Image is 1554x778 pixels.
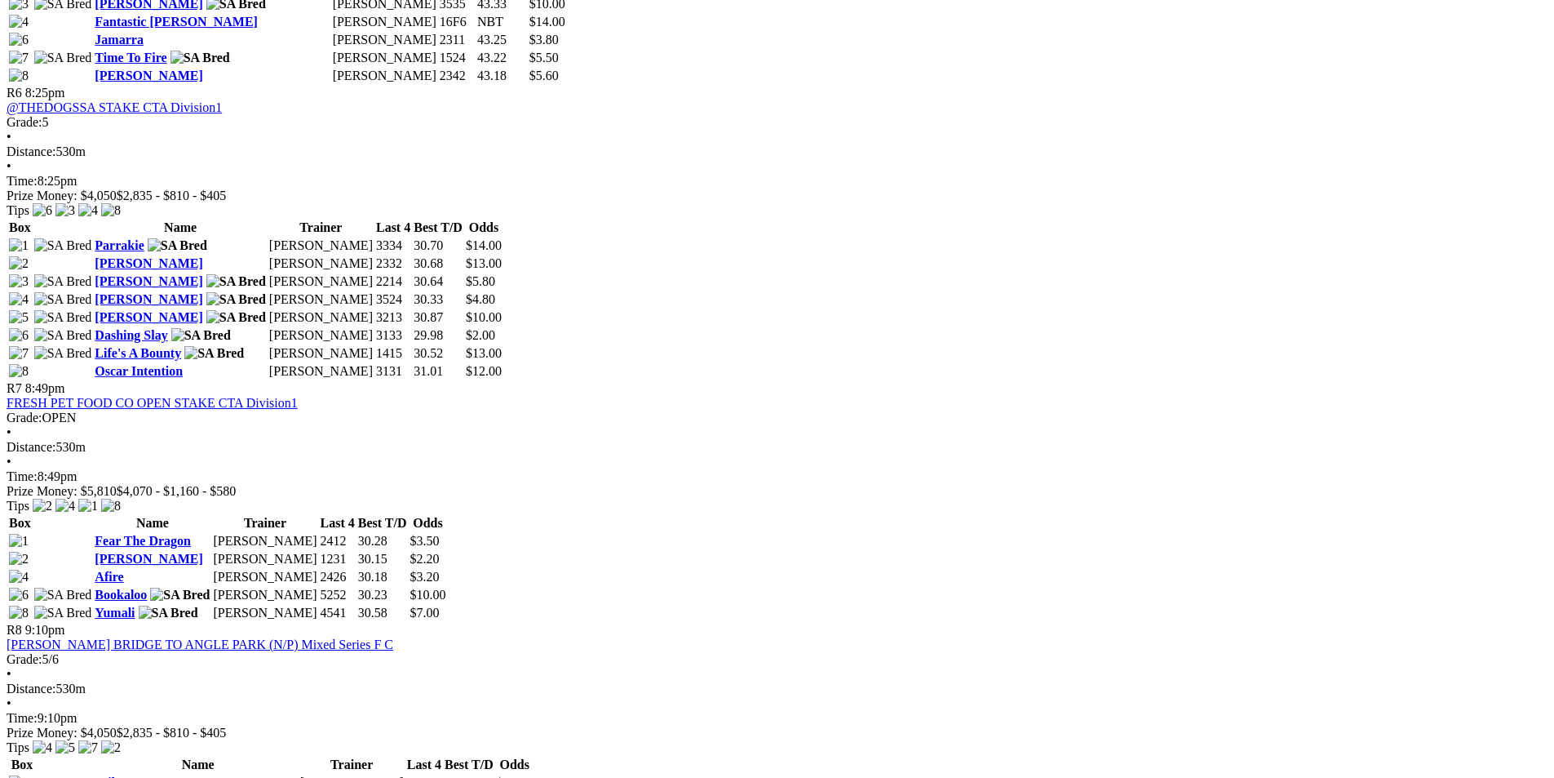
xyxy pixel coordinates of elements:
img: SA Bred [34,588,92,602]
img: 6 [9,33,29,47]
a: [PERSON_NAME] [95,69,202,82]
div: 8:25pm [7,174,1547,189]
span: $2,835 - $810 - $405 [117,189,227,202]
img: 1 [78,499,98,513]
a: [PERSON_NAME] [95,552,202,566]
a: Time To Fire [95,51,166,64]
img: 8 [101,203,121,218]
span: R6 [7,86,22,100]
a: Fear The Dragon [95,534,191,548]
td: 30.64 [413,273,463,290]
a: [PERSON_NAME] [95,310,202,324]
span: $10.00 [410,588,446,602]
span: $5.80 [466,274,495,288]
th: Best T/D [444,757,494,773]
td: 3131 [375,363,411,380]
span: Box [9,516,31,530]
td: [PERSON_NAME] [332,32,437,48]
a: [PERSON_NAME] [95,292,202,306]
img: SA Bred [34,346,92,361]
td: [PERSON_NAME] [332,14,437,30]
span: Grade: [7,411,42,425]
img: 3 [55,203,75,218]
td: 30.68 [413,256,463,272]
span: R7 [7,381,22,395]
a: @THEDOGSSA STAKE CTA Division1 [7,100,222,114]
img: SA Bred [206,292,266,307]
td: [PERSON_NAME] [212,569,317,585]
img: 7 [9,346,29,361]
th: Odds [410,515,447,531]
img: 8 [9,606,29,620]
td: [PERSON_NAME] [212,587,317,603]
a: FRESH PET FOOD CO OPEN STAKE CTA Division1 [7,396,298,410]
td: 30.70 [413,238,463,254]
span: • [7,425,11,439]
span: $2,835 - $810 - $405 [117,726,227,740]
td: [PERSON_NAME] [212,551,317,567]
span: $12.00 [466,364,502,378]
span: $3.20 [410,570,440,584]
span: Time: [7,711,38,725]
img: 5 [9,310,29,325]
td: 3334 [375,238,411,254]
span: Distance: [7,144,55,158]
a: [PERSON_NAME] BRIDGE TO ANGLE PARK (N/P) Mixed Series F C [7,638,393,651]
th: Name [94,515,210,531]
a: Life's A Bounty [95,346,181,360]
span: $7.00 [410,606,440,620]
img: 1 [9,238,29,253]
span: Grade: [7,652,42,666]
img: 8 [9,69,29,83]
td: [PERSON_NAME] [268,363,374,380]
img: 2 [9,552,29,567]
td: [PERSON_NAME] [332,50,437,66]
td: 43.22 [476,50,527,66]
img: SA Bred [34,310,92,325]
img: 4 [78,203,98,218]
img: SA Bred [170,51,230,65]
td: 30.23 [357,587,408,603]
img: 6 [33,203,52,218]
td: 2332 [375,256,411,272]
img: SA Bred [34,238,92,253]
a: Parrakie [95,238,144,252]
th: Trainer [299,757,405,773]
div: OPEN [7,411,1547,425]
span: $5.60 [529,69,559,82]
img: SA Bred [184,346,244,361]
td: 1524 [439,50,475,66]
td: 1231 [320,551,356,567]
img: 2 [9,256,29,271]
a: Oscar Intention [95,364,183,378]
span: • [7,130,11,144]
td: 43.25 [476,32,527,48]
td: 31.01 [413,363,463,380]
img: SA Bred [34,606,92,620]
td: 30.28 [357,533,408,549]
img: SA Bred [171,328,231,343]
a: Yumali [95,606,135,620]
td: [PERSON_NAME] [332,68,437,84]
th: Odds [496,757,533,773]
img: 7 [9,51,29,65]
div: Prize Money: $4,050 [7,189,1547,203]
img: 8 [9,364,29,379]
span: $4,070 - $1,160 - $580 [117,484,237,498]
th: Last 4 [406,757,442,773]
td: [PERSON_NAME] [268,273,374,290]
td: 2311 [439,32,475,48]
span: $14.00 [466,238,502,252]
span: Tips [7,499,29,513]
img: 7 [78,740,98,755]
span: Distance: [7,682,55,696]
span: • [7,696,11,710]
span: Grade: [7,115,42,129]
th: Trainer [268,220,374,236]
a: [PERSON_NAME] [95,256,202,270]
img: SA Bred [206,274,266,289]
div: Prize Money: $4,050 [7,726,1547,740]
th: Name [94,220,267,236]
img: 2 [33,499,52,513]
a: [PERSON_NAME] [95,274,202,288]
